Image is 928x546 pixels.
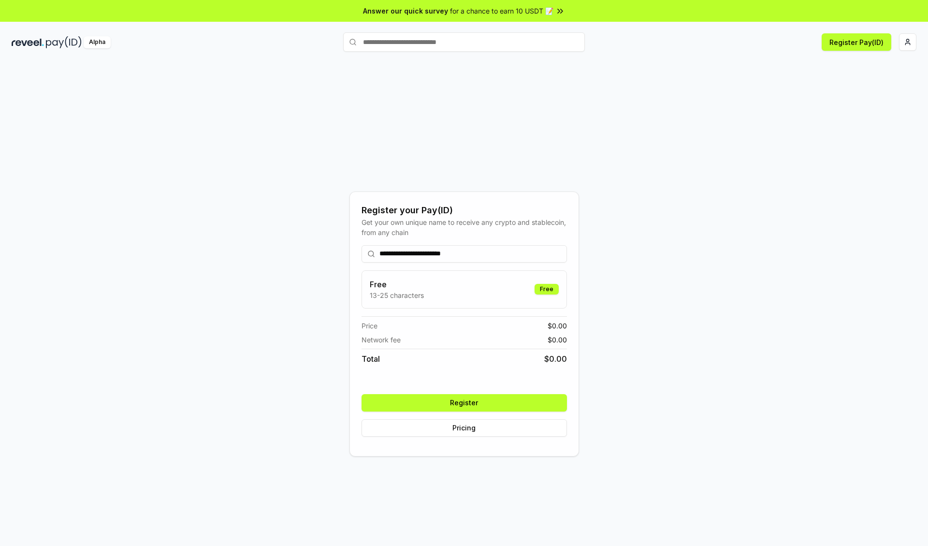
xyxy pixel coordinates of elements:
[544,353,567,365] span: $ 0.00
[12,36,44,48] img: reveel_dark
[363,6,448,16] span: Answer our quick survey
[362,394,567,412] button: Register
[84,36,111,48] div: Alpha
[450,6,553,16] span: for a chance to earn 10 USDT 📝
[362,204,567,217] div: Register your Pay(ID)
[362,353,380,365] span: Total
[46,36,82,48] img: pay_id
[548,335,567,345] span: $ 0.00
[362,419,567,437] button: Pricing
[535,284,559,295] div: Free
[370,290,424,300] p: 13-25 characters
[822,33,891,51] button: Register Pay(ID)
[362,335,401,345] span: Network fee
[548,321,567,331] span: $ 0.00
[370,279,424,290] h3: Free
[362,217,567,237] div: Get your own unique name to receive any crypto and stablecoin, from any chain
[362,321,377,331] span: Price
